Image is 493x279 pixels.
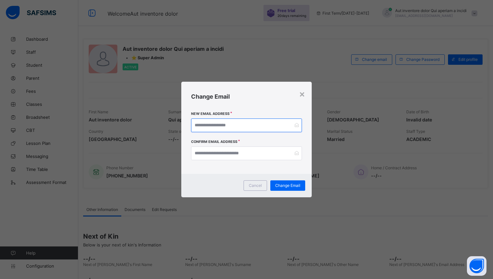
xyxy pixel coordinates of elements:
[275,183,300,188] span: Change Email
[191,112,230,116] label: New Email Address
[191,140,237,144] label: Confirm Email Address
[299,88,305,99] div: ×
[467,256,486,276] button: Open asap
[249,183,262,188] span: Cancel
[191,93,302,100] h2: Change Email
